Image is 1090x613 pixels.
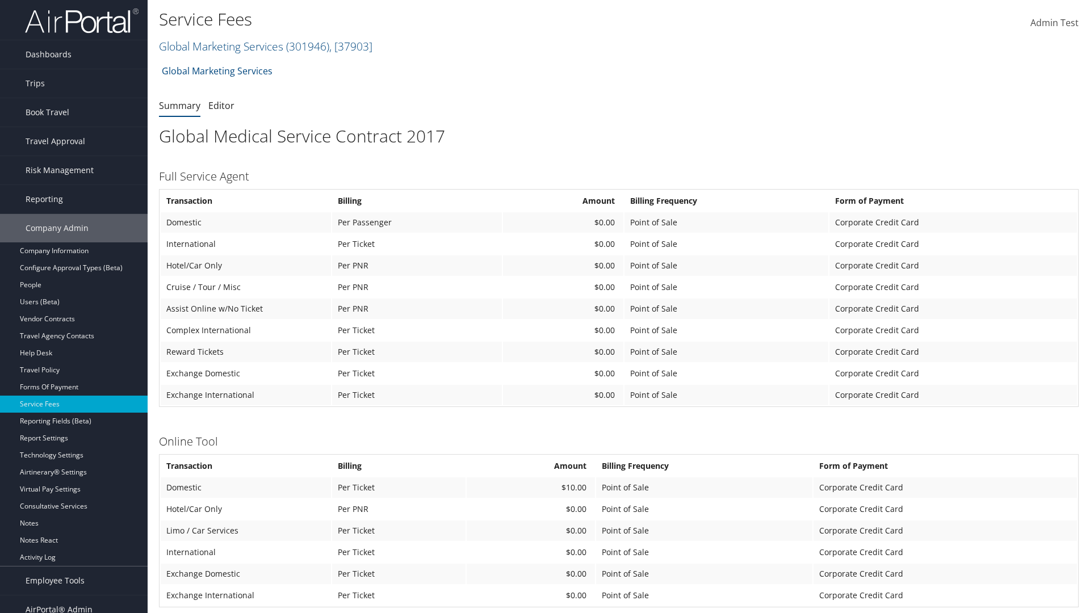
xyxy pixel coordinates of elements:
[26,566,85,595] span: Employee Tools
[814,542,1077,562] td: Corporate Credit Card
[467,456,595,476] th: Amount
[829,363,1077,384] td: Corporate Credit Card
[161,542,331,562] td: International
[503,191,624,211] th: Amount
[503,342,624,362] td: $0.00
[503,363,624,384] td: $0.00
[161,385,331,405] td: Exchange International
[624,255,828,276] td: Point of Sale
[26,156,94,184] span: Risk Management
[161,212,331,233] td: Domestic
[814,477,1077,498] td: Corporate Credit Card
[161,299,331,319] td: Assist Online w/No Ticket
[624,299,828,319] td: Point of Sale
[829,234,1077,254] td: Corporate Credit Card
[814,585,1077,606] td: Corporate Credit Card
[332,212,502,233] td: Per Passenger
[161,191,331,211] th: Transaction
[332,342,502,362] td: Per Ticket
[332,320,502,341] td: Per Ticket
[161,477,331,498] td: Domestic
[161,499,331,519] td: Hotel/Car Only
[208,99,234,112] a: Editor
[1030,6,1079,41] a: Admin Test
[624,385,828,405] td: Point of Sale
[596,499,812,519] td: Point of Sale
[814,564,1077,584] td: Corporate Credit Card
[624,234,828,254] td: Point of Sale
[332,191,502,211] th: Billing
[624,320,828,341] td: Point of Sale
[161,520,331,541] td: Limo / Car Services
[829,299,1077,319] td: Corporate Credit Card
[596,477,812,498] td: Point of Sale
[332,277,502,297] td: Per PNR
[161,564,331,584] td: Exchange Domestic
[332,385,502,405] td: Per Ticket
[503,277,624,297] td: $0.00
[26,40,72,69] span: Dashboards
[159,434,1079,450] h3: Online Tool
[332,255,502,276] td: Per PNR
[829,320,1077,341] td: Corporate Credit Card
[26,185,63,213] span: Reporting
[332,499,466,519] td: Per PNR
[596,564,812,584] td: Point of Sale
[159,7,772,31] h1: Service Fees
[503,212,624,233] td: $0.00
[159,39,372,54] a: Global Marketing Services
[624,342,828,362] td: Point of Sale
[332,520,466,541] td: Per Ticket
[26,214,89,242] span: Company Admin
[332,456,466,476] th: Billing
[332,585,466,606] td: Per Ticket
[829,212,1077,233] td: Corporate Credit Card
[596,520,812,541] td: Point of Sale
[332,542,466,562] td: Per Ticket
[814,520,1077,541] td: Corporate Credit Card
[26,98,69,127] span: Book Travel
[161,234,331,254] td: International
[624,212,828,233] td: Point of Sale
[159,124,1079,148] h1: Global Medical Service Contract 2017
[161,456,331,476] th: Transaction
[161,255,331,276] td: Hotel/Car Only
[596,585,812,606] td: Point of Sale
[332,234,502,254] td: Per Ticket
[161,320,331,341] td: Complex International
[624,191,828,211] th: Billing Frequency
[503,299,624,319] td: $0.00
[161,363,331,384] td: Exchange Domestic
[467,520,595,541] td: $0.00
[332,477,466,498] td: Per Ticket
[829,191,1077,211] th: Form of Payment
[467,585,595,606] td: $0.00
[814,456,1077,476] th: Form of Payment
[596,542,812,562] td: Point of Sale
[467,564,595,584] td: $0.00
[161,277,331,297] td: Cruise / Tour / Misc
[25,7,139,34] img: airportal-logo.png
[503,234,624,254] td: $0.00
[161,342,331,362] td: Reward Tickets
[332,299,502,319] td: Per PNR
[503,385,624,405] td: $0.00
[26,69,45,98] span: Trips
[332,363,502,384] td: Per Ticket
[467,499,595,519] td: $0.00
[26,127,85,156] span: Travel Approval
[503,255,624,276] td: $0.00
[503,320,624,341] td: $0.00
[162,60,272,82] a: Global Marketing Services
[159,99,200,112] a: Summary
[159,169,1079,184] h3: Full Service Agent
[814,499,1077,519] td: Corporate Credit Card
[1030,16,1079,29] span: Admin Test
[161,585,331,606] td: Exchange International
[829,277,1077,297] td: Corporate Credit Card
[624,363,828,384] td: Point of Sale
[286,39,329,54] span: ( 301946 )
[596,456,812,476] th: Billing Frequency
[332,564,466,584] td: Per Ticket
[829,385,1077,405] td: Corporate Credit Card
